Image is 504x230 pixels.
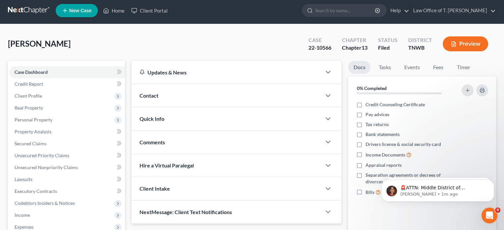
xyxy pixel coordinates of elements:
[410,5,496,17] a: Law Office of T. [PERSON_NAME]
[100,5,128,17] a: Home
[9,161,125,173] a: Unsecured Nonpriority Claims
[15,153,69,158] span: Unsecured Priority Claims
[9,78,125,90] a: Credit Report
[378,36,398,44] div: Status
[357,85,386,91] strong: 0% Completed
[15,212,30,218] span: Income
[365,111,389,118] span: Pay advices
[342,44,367,52] div: Chapter
[373,61,396,74] a: Tasks
[9,173,125,185] a: Lawsuits
[8,39,71,48] span: [PERSON_NAME]
[15,129,51,134] span: Property Analysis
[443,36,488,51] button: Preview
[15,105,43,111] span: Real Property
[15,93,42,99] span: Client Profile
[365,121,388,128] span: Tax returns
[308,36,331,44] div: Case
[128,5,171,17] a: Client Portal
[140,162,194,168] span: Hire a Virtual Paralegal
[140,209,232,215] span: NextMessage: Client Text Notifications
[315,4,376,17] input: Search by name...
[342,36,367,44] div: Chapter
[365,152,405,158] span: Income Documents
[9,138,125,150] a: Secured Claims
[15,141,46,146] span: Secured Claims
[9,66,125,78] a: Case Dashboard
[9,185,125,197] a: Executory Contracts
[15,188,57,194] span: Executory Contracts
[15,176,32,182] span: Lawsuits
[378,44,398,52] div: Filed
[371,166,504,212] iframe: Intercom notifications message
[362,44,367,51] span: 13
[69,8,91,13] span: New Case
[15,164,78,170] span: Unsecured Nonpriority Claims
[140,92,158,99] span: Contact
[9,126,125,138] a: Property Analysis
[365,189,374,196] span: Bills
[399,61,425,74] a: Events
[365,131,399,138] span: Bank statements
[365,101,424,108] span: Credit Counseling Certificate
[365,141,441,148] span: Drivers license & social security card
[495,207,500,213] span: 9
[387,5,409,17] a: Help
[140,185,170,192] span: Client Intake
[427,61,449,74] a: Fees
[481,207,497,223] iframe: Intercom live chat
[140,69,313,76] div: Updates & News
[408,44,432,52] div: TNWB
[140,115,164,122] span: Quick Info
[348,61,370,74] a: Docs
[365,162,401,168] span: Appraisal reports
[140,139,165,145] span: Comments
[9,150,125,161] a: Unsecured Priority Claims
[15,69,48,75] span: Case Dashboard
[451,61,475,74] a: Timer
[15,200,75,206] span: Codebtors Insiders & Notices
[15,117,52,122] span: Personal Property
[308,44,331,52] div: 22-10566
[15,224,33,230] span: Expenses
[15,81,43,87] span: Credit Report
[408,36,432,44] div: District
[365,172,453,185] span: Separation agreements or decrees of divorces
